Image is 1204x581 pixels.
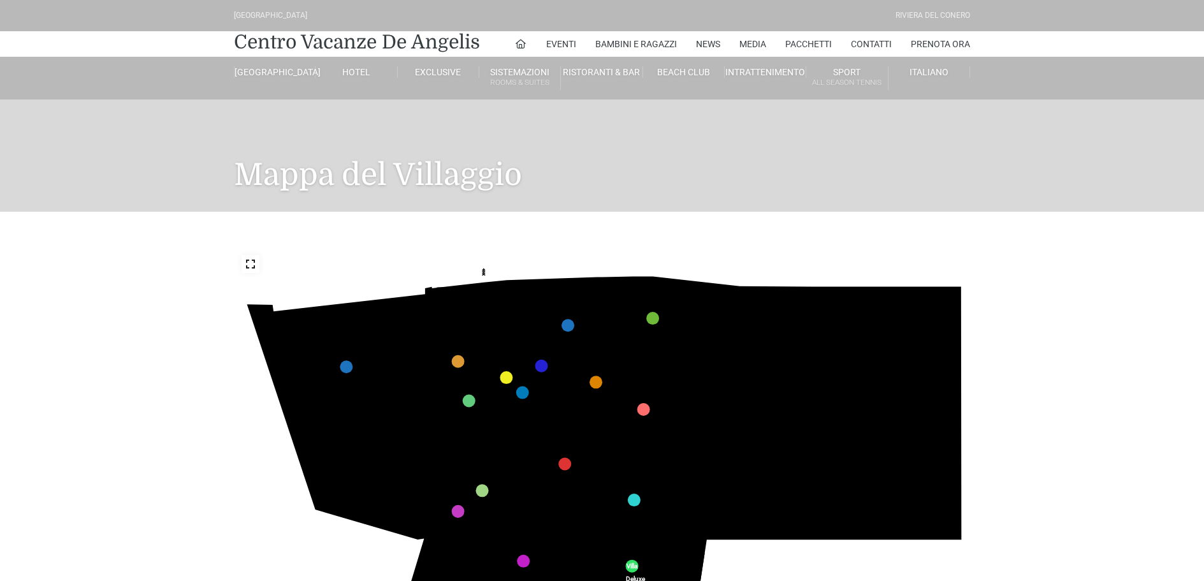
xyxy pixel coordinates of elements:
a: Villini 500 marker [476,484,489,497]
a: Prenota Ora [911,31,970,57]
a: Monolocale marker [562,319,574,332]
div: [GEOGRAPHIC_DATA] [234,10,307,22]
a: Media [739,31,766,57]
span: Italiano [910,67,948,77]
a: Ristoranti & Bar [561,66,642,78]
div: Riviera Del Conero [896,10,970,22]
small: Rooms & Suites [479,77,560,89]
a: Contatti [851,31,892,57]
a: Ville Deluxe marker [625,559,638,572]
a: Ville Classic marker [452,505,465,518]
a: Italiano [888,66,970,78]
a: Villini 300 marker [628,494,641,506]
a: Appartamenti Muratura marker [340,360,352,373]
a: Teatro Piazza Grande marker [535,359,548,372]
a: Exclusive [398,66,479,78]
a: Hotel marker [452,355,465,368]
a: [GEOGRAPHIC_DATA] [234,66,316,78]
h1: Mappa del Villaggio [234,99,970,212]
a: Sala Meeting marker [517,555,530,568]
a: Bambini e Ragazzi [595,31,677,57]
a: Holly Club marker [590,376,602,388]
a: News [696,31,720,57]
a: Centro Vacanze De Angelis [234,29,480,55]
a: Intrattenimento [725,66,806,78]
a: SportAll Season Tennis [806,66,888,90]
a: Piscina Grande marker [463,394,475,407]
a: Beach Club [643,66,725,78]
a: Villini 400 marker [646,312,659,325]
a: Pacchetti [785,31,832,57]
a: Teatro Piazzetta marker [516,386,529,399]
a: Eventi [546,31,576,57]
a: Villini 200 marker [637,403,650,416]
small: All Season Tennis [806,77,887,89]
a: Emporio marker [500,371,512,384]
a: Hotel [316,66,397,78]
a: Cappellina marker [558,457,571,470]
a: SistemazioniRooms & Suites [479,66,561,90]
